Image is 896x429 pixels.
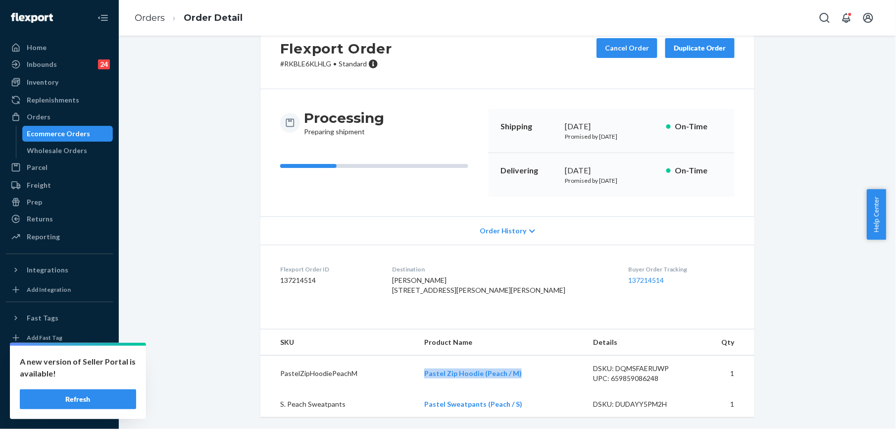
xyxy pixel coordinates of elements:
[27,333,62,342] div: Add Fast Tag
[27,197,42,207] div: Prep
[392,276,565,294] span: [PERSON_NAME] [STREET_ADDRESS][PERSON_NAME][PERSON_NAME]
[27,43,47,53] div: Home
[11,13,53,23] img: Flexport logo
[480,226,527,236] span: Order History
[594,399,687,409] div: DSKU: DUDAYY5PM2H
[858,8,878,28] button: Open account menu
[6,368,113,383] a: Talk to Support
[27,162,48,172] div: Parcel
[260,391,416,417] td: S. Peach Sweatpants
[27,265,68,275] div: Integrations
[6,177,113,193] a: Freight
[565,176,658,185] p: Promised by [DATE]
[416,329,586,356] th: Product Name
[815,8,835,28] button: Open Search Box
[6,109,113,125] a: Orders
[6,160,113,175] a: Parcel
[304,109,384,137] div: Preparing shipment
[27,59,57,69] div: Inbounds
[392,265,612,273] dt: Destination
[98,59,110,69] div: 24
[27,146,88,156] div: Wholesale Orders
[27,129,91,139] div: Ecommerce Orders
[27,285,71,294] div: Add Integration
[6,56,113,72] a: Inbounds24
[27,77,58,87] div: Inventory
[424,369,522,377] a: Pastel Zip Hoodie (Peach / M)
[6,401,113,417] button: Give Feedback
[184,12,243,23] a: Order Detail
[93,8,113,28] button: Close Navigation
[867,189,886,240] button: Help Center
[20,389,136,409] button: Refresh
[565,132,658,141] p: Promised by [DATE]
[586,329,695,356] th: Details
[280,265,376,273] dt: Flexport Order ID
[6,330,113,346] a: Add Fast Tag
[280,59,392,69] p: # RKBLE6KLHLG
[424,400,522,408] a: Pastel Sweatpants (Peach / S)
[6,282,113,298] a: Add Integration
[694,329,754,356] th: Qty
[6,384,113,400] a: Help Center
[27,95,79,105] div: Replenishments
[675,165,723,176] p: On-Time
[27,313,58,323] div: Fast Tags
[6,74,113,90] a: Inventory
[280,275,376,285] dd: 137214514
[127,3,250,33] ol: breadcrumbs
[27,180,51,190] div: Freight
[27,214,53,224] div: Returns
[694,356,754,392] td: 1
[500,121,557,132] p: Shipping
[6,194,113,210] a: Prep
[597,38,657,58] button: Cancel Order
[339,59,367,68] span: Standard
[135,12,165,23] a: Orders
[694,391,754,417] td: 1
[6,351,113,367] a: Settings
[27,232,60,242] div: Reporting
[304,109,384,127] h3: Processing
[6,92,113,108] a: Replenishments
[628,276,664,284] a: 137214514
[22,126,113,142] a: Ecommerce Orders
[333,59,337,68] span: •
[260,356,416,392] td: PastelZipHoodiePeachM
[280,38,392,59] h2: Flexport Order
[500,165,557,176] p: Delivering
[628,265,735,273] dt: Buyer Order Tracking
[565,121,658,132] div: [DATE]
[565,165,658,176] div: [DATE]
[674,43,726,53] div: Duplicate Order
[594,374,687,383] div: UPC: 659859086248
[6,310,113,326] button: Fast Tags
[6,211,113,227] a: Returns
[6,40,113,55] a: Home
[6,229,113,245] a: Reporting
[22,143,113,159] a: Wholesale Orders
[6,262,113,278] button: Integrations
[260,329,416,356] th: SKU
[665,38,735,58] button: Duplicate Order
[837,8,856,28] button: Open notifications
[675,121,723,132] p: On-Time
[594,364,687,374] div: DSKU: DQMSFAERUWP
[20,356,136,379] p: A new version of Seller Portal is available!
[27,112,50,122] div: Orders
